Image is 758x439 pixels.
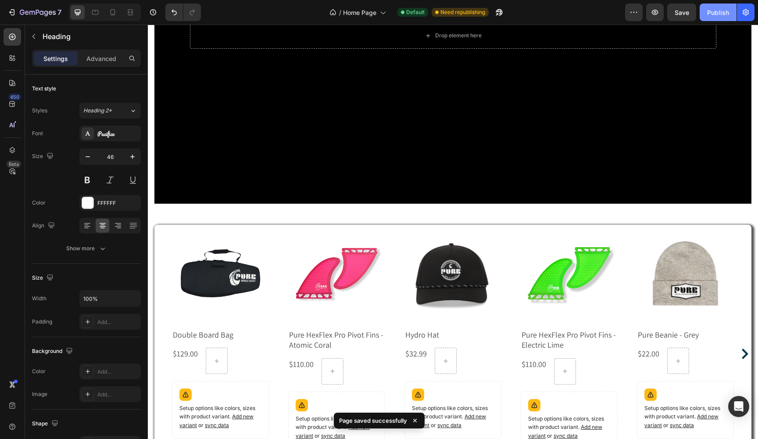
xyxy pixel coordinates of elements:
p: Settings [43,54,68,63]
span: Home Page [343,8,376,17]
div: Shape [32,418,60,430]
span: Default [406,8,425,16]
div: Padding [32,318,52,326]
h2: Pure Beanie - Grey [489,304,586,316]
div: Text style [32,85,56,93]
span: or [282,397,314,404]
div: Undo/Redo [165,4,201,21]
input: Auto [80,291,140,306]
div: Align [32,220,57,232]
p: Setup options like colors, sizes with product variant. [380,390,462,416]
p: Setup options like colors, sizes with product variant. [497,380,579,405]
div: Color [32,367,46,375]
a: Double Board Bag [24,200,121,297]
div: Styles [32,107,47,115]
div: $110.00 [140,334,167,345]
div: Pacifico [97,130,139,138]
span: or [514,397,546,404]
a: Hydro Hat [257,200,354,297]
button: Heading 2* [79,103,141,119]
p: Page saved successfully [339,416,407,425]
div: Add... [97,391,139,399]
div: Image [32,390,47,398]
p: Setup options like colors, sizes with product variant. [32,380,114,405]
p: Heading [43,31,137,42]
span: Need republishing [440,8,485,16]
button: 7 [4,4,65,21]
button: Carousel Next Arrow [592,324,602,335]
div: $22.00 [489,323,512,335]
a: Pure Beanie - Grey [489,200,586,297]
div: 450 [8,94,21,101]
button: Save [667,4,696,21]
div: Publish [707,8,729,17]
div: Font [32,130,43,137]
span: Save [675,9,689,16]
span: or [398,408,430,414]
div: Size [32,151,55,162]
h2: Hydro Hat [257,304,354,316]
h2: Pure HexFlex Pro Pivot Fins - Electric Lime [373,304,470,327]
button: Publish [700,4,737,21]
div: Width [32,295,46,302]
div: FFFFFF [97,199,139,207]
div: Add... [97,318,139,326]
div: $32.99 [257,323,280,335]
div: Add... [97,368,139,376]
div: Color [32,199,46,207]
h2: Pure HexFlex Pro Pivot Fins - Atomic Coral [140,304,237,327]
p: Setup options like colors, sizes with product variant. [264,380,346,405]
iframe: Design area [148,25,758,439]
h2: Double Board Bag [24,304,121,316]
div: Drop element here [287,7,334,14]
div: Beta [7,161,21,168]
a: Pure HexFlex Pro Pivot Fins - Electric Lime [373,200,470,297]
span: / [339,8,341,17]
div: Background [32,345,75,357]
div: $129.00 [24,323,51,335]
span: sync data [173,408,197,414]
a: Pure HexFlex Pro Pivot Fins - Atomic Coral [140,200,237,297]
span: Heading 2* [83,107,112,115]
p: Advanced [86,54,116,63]
div: $110.00 [373,334,399,345]
span: sync data [290,397,314,404]
div: Size [32,272,55,284]
span: sync data [522,397,546,404]
button: Show more [32,241,141,256]
div: Show more [66,244,107,253]
p: Setup options like colors, sizes with product variant. [148,390,230,416]
span: sync data [57,397,81,404]
p: 7 [57,7,61,18]
div: Open Intercom Messenger [728,396,749,417]
span: or [165,408,197,414]
span: or [49,397,81,404]
span: sync data [406,408,430,414]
